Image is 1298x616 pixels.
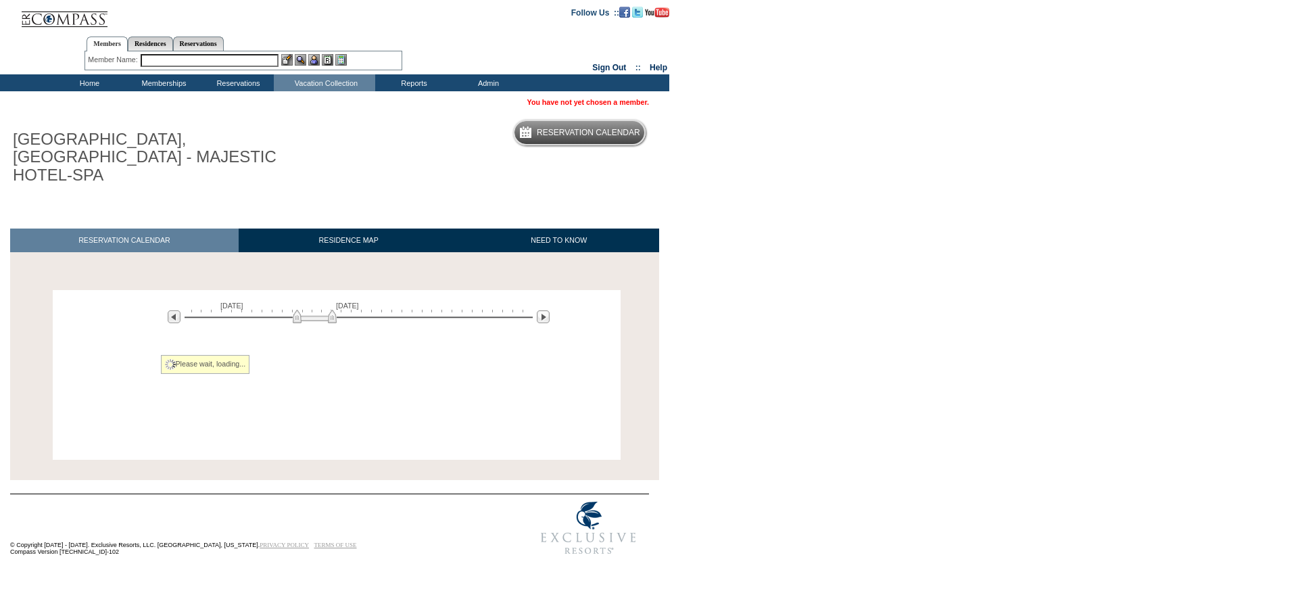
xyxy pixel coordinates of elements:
[165,359,176,370] img: spinner2.gif
[51,74,125,91] td: Home
[645,7,669,18] img: Subscribe to our YouTube Channel
[619,7,630,18] img: Become our fan on Facebook
[87,37,128,51] a: Members
[281,54,293,66] img: b_edit.gif
[161,355,250,374] div: Please wait, loading...
[10,229,239,252] a: RESERVATION CALENDAR
[88,54,140,66] div: Member Name:
[650,63,667,72] a: Help
[537,310,550,323] img: Next
[537,128,640,137] h5: Reservation Calendar
[632,7,643,16] a: Follow us on Twitter
[199,74,274,91] td: Reservations
[10,128,313,187] h1: [GEOGRAPHIC_DATA], [GEOGRAPHIC_DATA] - MAJESTIC HOTEL-SPA
[527,98,649,106] span: You have not yet chosen a member.
[645,7,669,16] a: Subscribe to our YouTube Channel
[450,74,524,91] td: Admin
[571,7,619,18] td: Follow Us ::
[336,302,359,310] span: [DATE]
[168,310,181,323] img: Previous
[528,494,649,562] img: Exclusive Resorts
[619,7,630,16] a: Become our fan on Facebook
[375,74,450,91] td: Reports
[592,63,626,72] a: Sign Out
[239,229,459,252] a: RESIDENCE MAP
[335,54,347,66] img: b_calculator.gif
[10,496,483,563] td: © Copyright [DATE] - [DATE]. Exclusive Resorts, LLC. [GEOGRAPHIC_DATA], [US_STATE]. Compass Versi...
[173,37,224,51] a: Reservations
[260,542,309,548] a: PRIVACY POLICY
[308,54,320,66] img: Impersonate
[295,54,306,66] img: View
[128,37,173,51] a: Residences
[322,54,333,66] img: Reservations
[274,74,375,91] td: Vacation Collection
[125,74,199,91] td: Memberships
[220,302,243,310] span: [DATE]
[458,229,659,252] a: NEED TO KNOW
[632,7,643,18] img: Follow us on Twitter
[314,542,357,548] a: TERMS OF USE
[635,63,641,72] span: ::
